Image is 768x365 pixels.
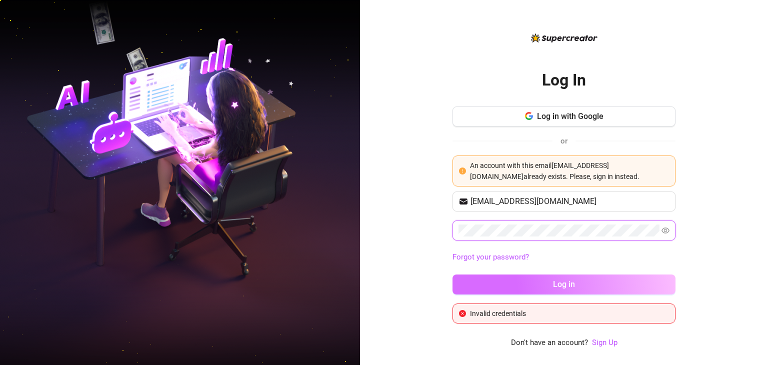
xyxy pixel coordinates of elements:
[560,136,567,145] span: or
[553,279,575,289] span: Log in
[452,251,675,263] a: Forgot your password?
[592,338,617,347] a: Sign Up
[470,195,669,207] input: Your email
[452,274,675,294] button: Log in
[661,226,669,234] span: eye
[511,337,588,349] span: Don't have an account?
[592,337,617,349] a: Sign Up
[531,33,597,42] img: logo-BBDzfeDw.svg
[459,310,466,317] span: close-circle
[470,308,669,319] div: Invalid credentials
[459,167,466,174] span: exclamation-circle
[542,70,586,90] h2: Log In
[452,106,675,126] button: Log in with Google
[452,252,529,261] a: Forgot your password?
[537,111,603,121] span: Log in with Google
[470,161,639,180] span: An account with this email [EMAIL_ADDRESS][DOMAIN_NAME] already exists. Please, sign in instead.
